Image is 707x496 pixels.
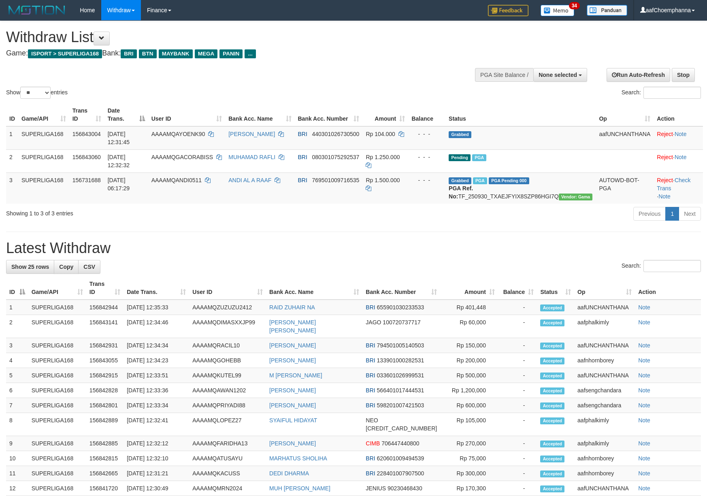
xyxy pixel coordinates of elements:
[298,177,307,183] span: BRI
[654,126,703,150] td: ·
[540,402,564,409] span: Accepted
[657,177,690,192] a: Check Trans
[6,466,28,481] td: 11
[219,49,243,58] span: PANIN
[6,49,463,57] h4: Game: Bank:
[657,131,673,137] a: Reject
[28,277,86,300] th: Game/API: activate to sort column ascending
[312,154,360,160] span: Copy 080301075292537 to clipboard
[6,353,28,368] td: 4
[440,353,498,368] td: Rp 200,000
[643,260,701,272] input: Search:
[6,436,28,451] td: 9
[362,103,408,126] th: Amount: activate to sort column ascending
[108,131,130,145] span: [DATE] 12:31:45
[195,49,218,58] span: MEGA
[539,72,577,78] span: None selected
[440,436,498,451] td: Rp 270,000
[638,372,650,379] a: Note
[574,353,635,368] td: aafnhornborey
[83,264,95,270] span: CSV
[6,149,18,172] td: 2
[59,264,73,270] span: Copy
[449,131,471,138] span: Grabbed
[657,154,673,160] a: Reject
[6,206,289,217] div: Showing 1 to 3 of 3 entries
[440,300,498,315] td: Rp 401,448
[366,425,437,432] span: Copy 5859459223534313 to clipboard
[654,103,703,126] th: Action
[574,368,635,383] td: aafUNCHANTHANA
[6,383,28,398] td: 6
[541,5,575,16] img: Button%20Memo.svg
[228,154,275,160] a: MUHAMAD RAFLI
[607,68,670,82] a: Run Auto-Refresh
[189,353,266,368] td: AAAAMQGOHEBB
[366,372,375,379] span: BRI
[18,103,69,126] th: Game/API: activate to sort column ascending
[269,485,330,492] a: MUH [PERSON_NAME]
[189,338,266,353] td: AAAAMQRACIL10
[574,338,635,353] td: aafUNCHANTHANA
[440,338,498,353] td: Rp 150,000
[124,436,189,451] td: [DATE] 12:32:12
[269,372,322,379] a: M [PERSON_NAME]
[86,315,124,338] td: 156843141
[269,417,317,424] a: SYAIFUL HIDAYAT
[72,131,101,137] span: 156843004
[440,466,498,481] td: Rp 300,000
[440,413,498,436] td: Rp 105,000
[411,130,442,138] div: - - -
[635,277,701,300] th: Action
[574,481,635,496] td: aafUNCHANTHANA
[381,440,419,447] span: Copy 706447440800 to clipboard
[269,470,309,477] a: DEDI DHARMA
[312,131,360,137] span: Copy 440301026730500 to clipboard
[366,304,375,311] span: BRI
[638,319,650,326] a: Note
[6,172,18,204] td: 3
[78,260,100,274] a: CSV
[366,357,375,364] span: BRI
[540,485,564,492] span: Accepted
[489,177,529,184] span: PGA Pending
[189,368,266,383] td: AAAAMQKUTEL99
[312,177,360,183] span: Copy 769501009716535 to clipboard
[269,402,316,409] a: [PERSON_NAME]
[366,387,375,394] span: BRI
[675,131,687,137] a: Note
[124,368,189,383] td: [DATE] 12:33:51
[366,131,395,137] span: Rp 104.000
[124,398,189,413] td: [DATE] 12:33:34
[6,481,28,496] td: 12
[86,338,124,353] td: 156842931
[189,398,266,413] td: AAAAMQPRIYADI88
[362,277,440,300] th: Bank Acc. Number: activate to sort column ascending
[6,4,68,16] img: MOTION_logo.png
[189,451,266,466] td: AAAAMQATUSAYU
[377,357,424,364] span: Copy 133901000282531 to clipboard
[540,456,564,462] span: Accepted
[245,49,256,58] span: ...
[124,451,189,466] td: [DATE] 12:32:10
[638,470,650,477] a: Note
[28,413,86,436] td: SUPERLIGA168
[28,398,86,413] td: SUPERLIGA168
[189,481,266,496] td: AAAAMQMRN2024
[269,342,316,349] a: [PERSON_NAME]
[377,402,424,409] span: Copy 598201007421503 to clipboard
[266,277,362,300] th: Bank Acc. Name: activate to sort column ascending
[540,373,564,379] span: Accepted
[104,103,148,126] th: Date Trans.: activate to sort column descending
[189,466,266,481] td: AAAAMQKACUSS
[366,342,375,349] span: BRI
[151,131,205,137] span: AAAAMQAYOENK90
[445,172,596,204] td: TF_250930_TXAEJFYIX8SZP86HGI7Q
[6,87,68,99] label: Show entries
[672,68,695,82] a: Stop
[298,154,307,160] span: BRI
[189,277,266,300] th: User ID: activate to sort column ascending
[411,153,442,161] div: - - -
[574,436,635,451] td: aafphalkimly
[665,207,679,221] a: 1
